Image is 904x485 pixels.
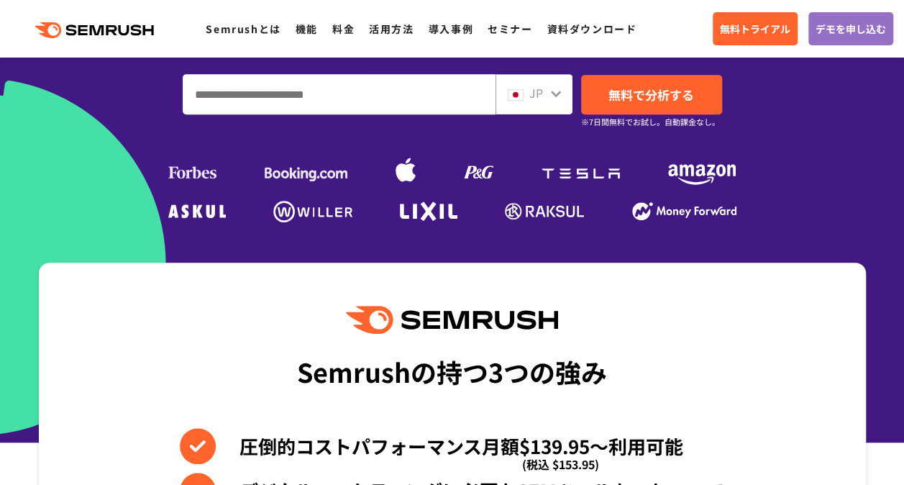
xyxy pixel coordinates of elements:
a: Semrushとは [206,22,280,36]
a: 機能 [296,22,318,36]
a: 無料で分析する [581,75,722,114]
span: 無料トライアル [720,21,790,37]
small: ※7日間無料でお試し。自動課金なし。 [581,115,720,129]
a: セミナー [488,22,532,36]
a: 料金 [332,22,355,36]
img: Semrush [346,306,557,334]
a: 導入事例 [429,22,473,36]
a: デモを申し込む [808,12,893,45]
li: 圧倒的コストパフォーマンス月額$139.95〜利用可能 [180,428,724,464]
span: JP [529,84,543,101]
a: 資料ダウンロード [547,22,636,36]
input: ドメイン、キーワードまたはURLを入力してください [183,75,495,114]
span: (税込 $153.95) [522,446,599,482]
a: 無料トライアル [713,12,798,45]
a: 活用方法 [369,22,414,36]
span: デモを申し込む [816,21,886,37]
div: Semrushの持つ3つの強み [297,345,607,398]
span: 無料で分析する [608,86,694,104]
